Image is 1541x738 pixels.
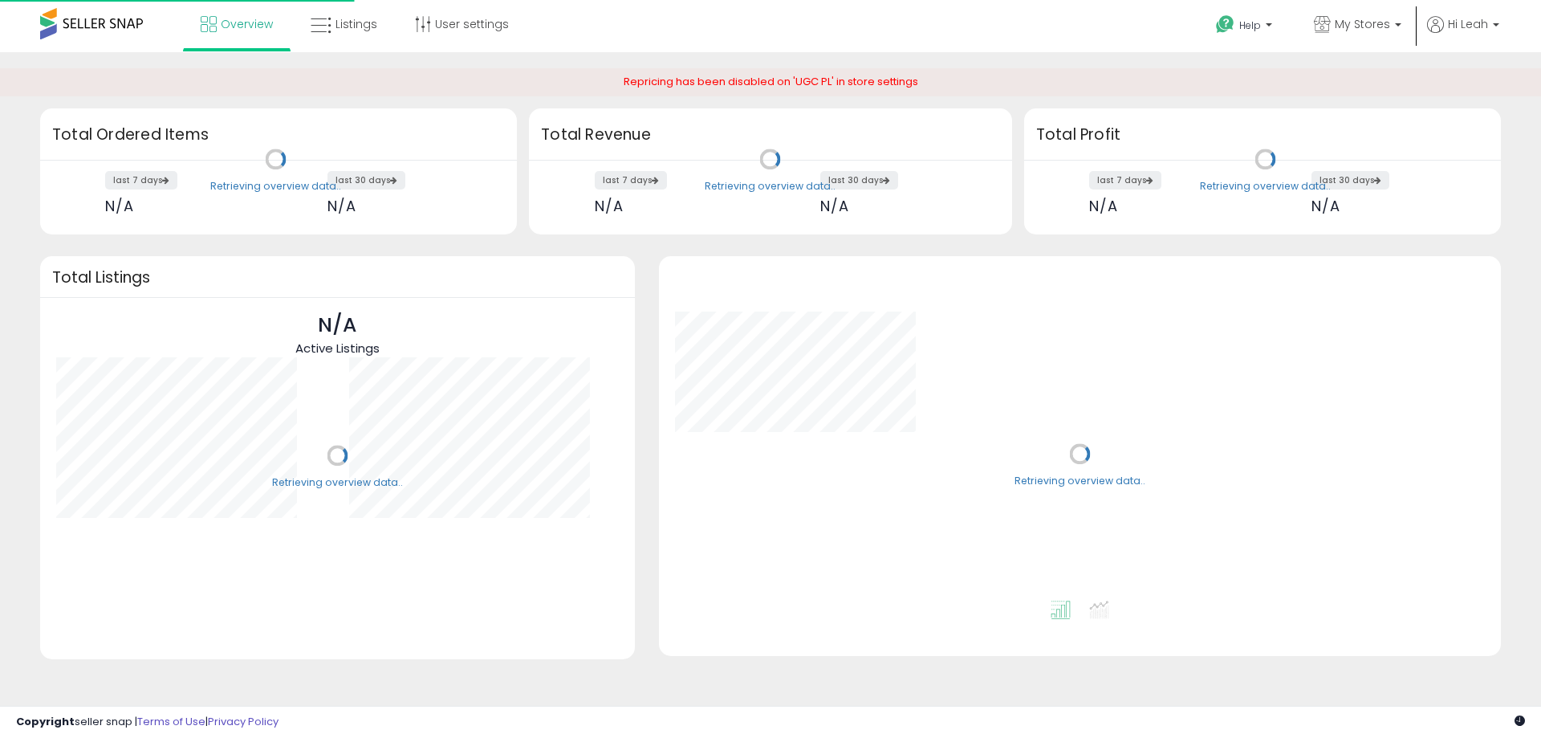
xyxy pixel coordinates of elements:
[16,715,279,730] div: seller snap | |
[1448,16,1488,32] span: Hi Leah
[272,475,403,490] div: Retrieving overview data..
[16,714,75,729] strong: Copyright
[1239,18,1261,32] span: Help
[1200,179,1331,194] div: Retrieving overview data..
[624,74,918,89] span: Repricing has been disabled on 'UGC PL' in store settings
[1335,16,1390,32] span: My Stores
[208,714,279,729] a: Privacy Policy
[1215,14,1235,35] i: Get Help
[1203,2,1288,52] a: Help
[210,179,341,194] div: Retrieving overview data..
[705,179,836,194] div: Retrieving overview data..
[221,16,273,32] span: Overview
[335,16,377,32] span: Listings
[137,714,205,729] a: Terms of Use
[1427,16,1499,52] a: Hi Leah
[1014,474,1145,488] div: Retrieving overview data..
